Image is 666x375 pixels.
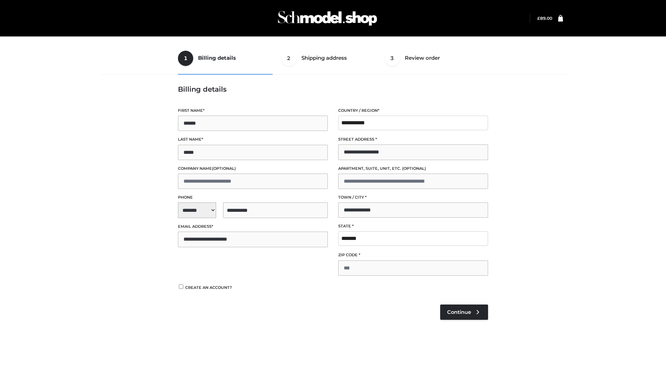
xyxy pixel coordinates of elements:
label: Country / Region [338,107,488,114]
label: State [338,223,488,230]
img: Schmodel Admin 964 [275,5,379,32]
label: Street address [338,136,488,143]
input: Create an account? [178,284,184,289]
label: Phone [178,194,328,201]
bdi: 89.00 [537,16,552,21]
span: Continue [447,309,471,315]
a: £89.00 [537,16,552,21]
h3: Billing details [178,85,488,93]
label: Apartment, suite, unit, etc. [338,165,488,172]
a: Continue [440,305,488,320]
span: Create an account? [185,285,232,290]
label: Town / City [338,194,488,201]
label: First name [178,107,328,114]
span: (optional) [212,166,236,171]
label: Company name [178,165,328,172]
label: Email address [178,223,328,230]
label: ZIP Code [338,252,488,258]
span: £ [537,16,540,21]
span: (optional) [402,166,426,171]
label: Last name [178,136,328,143]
